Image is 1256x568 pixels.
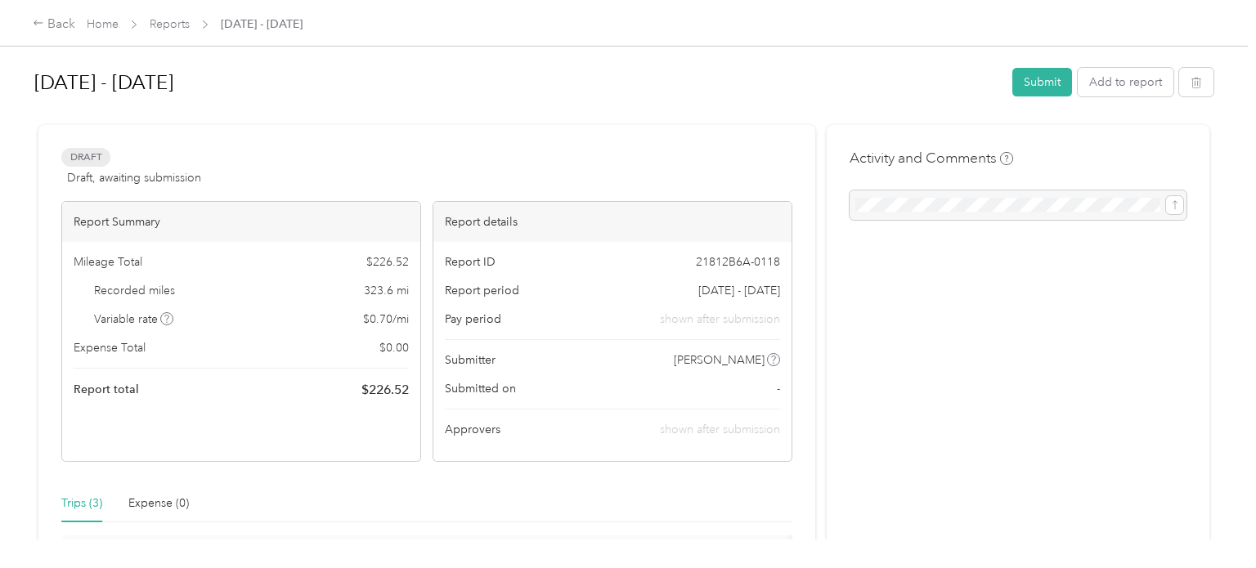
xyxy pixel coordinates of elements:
span: 21812B6A-0118 [696,253,780,271]
span: [PERSON_NAME] [674,351,765,369]
span: Draft, awaiting submission [67,169,201,186]
span: [DATE] - [DATE] [698,282,780,299]
span: Draft [61,148,110,167]
button: Submit [1012,68,1072,96]
h1: Aug 16 - 31, 2025 [34,63,1001,102]
span: Pay period [445,311,501,328]
span: Mileage Total [74,253,142,271]
span: Approvers [445,421,500,438]
a: Reports [150,17,190,31]
div: Trips (3) [61,494,102,512]
span: $ 226.52 [366,253,409,271]
span: Submitted on [445,380,516,397]
button: Add to report [1078,68,1173,96]
span: 323.6 mi [364,282,409,299]
span: Report total [74,381,139,398]
h4: Activity and Comments [850,148,1013,168]
span: - [777,380,780,397]
span: $ 226.52 [361,380,409,400]
iframe: Everlance-gr Chat Button Frame [1164,476,1256,568]
span: Variable rate [94,311,174,328]
span: $ 0.70 / mi [363,311,409,328]
span: $ 0.00 [379,339,409,356]
span: Submitter [445,351,496,369]
div: Report Summary [62,202,420,242]
span: Expense Total [74,339,146,356]
span: Report ID [445,253,496,271]
span: [DATE] - [DATE] [221,16,303,33]
span: Recorded miles [94,282,175,299]
div: Back [33,15,75,34]
div: Expense (0) [128,494,189,512]
span: shown after submission [660,423,780,436]
span: Report period [445,282,519,299]
div: Report details [433,202,792,242]
span: shown after submission [660,311,780,328]
a: Home [87,17,119,31]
